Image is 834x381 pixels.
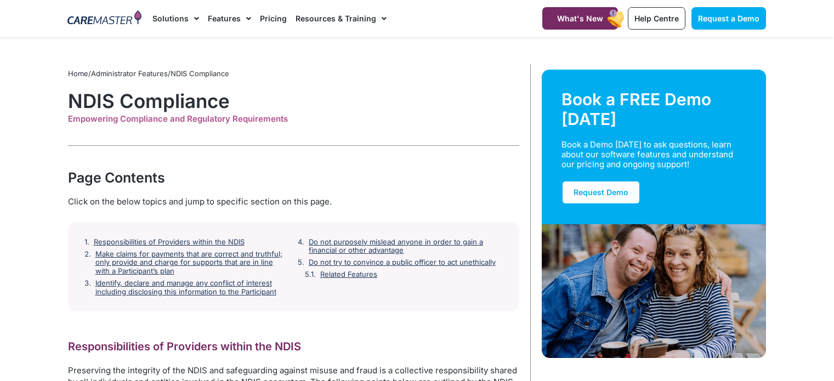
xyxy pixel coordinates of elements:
div: Book a Demo [DATE] to ask questions, learn about our software features and understand our pricing... [561,140,734,169]
span: Request Demo [574,187,628,197]
span: Help Centre [634,14,679,23]
span: / / [68,69,229,78]
a: Identify, declare and manage any conflict of interest including disclosing this information to th... [95,279,290,296]
a: Do not try to convince a public officer to act unethically [309,258,496,267]
div: Book a FREE Demo [DATE] [561,89,747,129]
img: CareMaster Logo [67,10,141,27]
a: Request a Demo [691,7,766,30]
div: Empowering Compliance and Regulatory Requirements [68,114,519,124]
div: Click on the below topics and jump to specific section on this page. [68,196,519,208]
a: Do not purposely mislead anyone in order to gain a financial or other advantage [309,238,503,255]
span: Request a Demo [698,14,759,23]
a: Related Features [320,270,377,279]
a: Administrator Features [91,69,168,78]
h1: NDIS Compliance [68,89,519,112]
a: Home [68,69,88,78]
a: Request Demo [561,180,640,204]
a: Help Centre [628,7,685,30]
span: NDIS Compliance [171,69,229,78]
a: Responsibilities of Providers within the NDIS [94,238,245,247]
span: What's New [557,14,603,23]
img: Support Worker and NDIS Participant out for a coffee. [542,224,767,358]
h2: Responsibilities of Providers within the NDIS [68,339,519,354]
a: Make claims for payments that are correct and truthful; only provide and charge for supports that... [95,250,290,276]
div: Page Contents [68,168,519,187]
a: What's New [542,7,618,30]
